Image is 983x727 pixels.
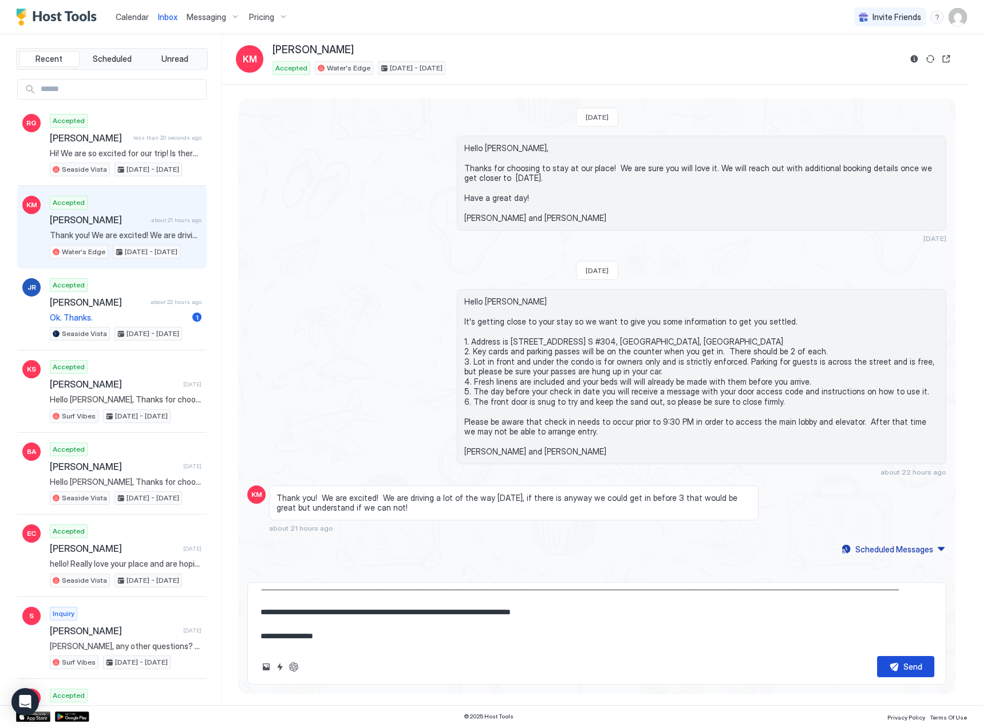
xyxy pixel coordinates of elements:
span: KM [26,200,37,210]
span: Inbox [158,12,177,22]
span: Hi! We are so excited for our trip! Is there ever any chance check in can be a little earlier? We... [50,148,202,159]
span: S [29,611,34,621]
div: menu [930,10,944,24]
span: [DATE] [183,627,202,634]
span: [PERSON_NAME] [50,461,179,472]
span: [PERSON_NAME] [50,543,179,554]
button: Open reservation [939,52,953,66]
span: about 21 hours ago [151,216,202,224]
span: less than 20 seconds ago [133,134,202,141]
span: [DATE] [923,234,946,243]
button: Quick reply [273,660,287,674]
span: [DATE] [183,381,202,388]
span: [PERSON_NAME], any other questions? Are you still interested in the property that week? [50,641,202,651]
span: about 22 hours ago [151,298,202,306]
span: Hello [PERSON_NAME], Thanks for choosing to stay at our place! We are sure you will love it. We w... [464,143,939,223]
span: [DATE] - [DATE] [127,575,179,586]
span: [DATE] [183,463,202,470]
a: Privacy Policy [887,710,925,722]
span: Messaging [187,12,226,22]
span: Accepted [53,116,85,126]
span: [DATE] - [DATE] [127,493,179,503]
a: Terms Of Use [930,710,967,722]
span: Water's Edge [62,247,105,257]
a: Google Play Store [55,712,89,722]
span: Calendar [116,12,149,22]
span: Surf Vibes [62,657,96,667]
span: [DATE] - [DATE] [390,63,443,73]
span: Accepted [53,280,85,290]
div: User profile [949,8,967,26]
span: Inquiry [53,609,74,619]
span: KS [27,364,36,374]
span: Hello [PERSON_NAME], Thanks for choosing to stay at our place! We are sure you will love it. We w... [50,394,202,405]
span: [DATE] - [DATE] [125,247,177,257]
div: tab-group [16,48,208,70]
div: Open Intercom Messenger [11,688,39,716]
span: Surf Vibes [62,411,96,421]
span: Recent [35,54,62,64]
div: Scheduled Messages [855,543,933,555]
span: Hello [PERSON_NAME] It's getting close to your stay so we want to give you some information to ge... [464,297,939,457]
button: Scheduled [82,51,143,67]
span: [PERSON_NAME] [50,214,147,226]
span: © 2025 Host Tools [464,713,514,720]
button: Reservation information [907,52,921,66]
span: Unread [161,54,188,64]
span: [DATE] - [DATE] [127,164,179,175]
button: Upload image [259,660,273,674]
span: Seaside Vista [62,329,107,339]
span: Accepted [53,197,85,208]
span: Accepted [53,362,85,372]
span: [DATE] [586,266,609,275]
span: Thank you! We are excited! We are driving a lot of the way [DATE], if there is anyway we could ge... [277,493,751,513]
a: App Store [16,712,50,722]
a: Inbox [158,11,177,23]
a: Calendar [116,11,149,23]
span: KM [243,52,257,66]
span: Accepted [275,63,307,73]
span: BA [27,447,36,457]
span: Accepted [53,444,85,455]
span: Seaside Vista [62,493,107,503]
span: Privacy Policy [887,714,925,721]
button: Unread [144,51,205,67]
span: [PERSON_NAME] [50,297,146,308]
span: [PERSON_NAME] [273,44,354,57]
span: Thank you! We are excited! We are driving a lot of the way [DATE], if there is anyway we could ge... [50,230,202,240]
div: Host Tools Logo [16,9,102,26]
button: Sync reservation [923,52,937,66]
span: EC [27,528,36,539]
span: about 21 hours ago [269,524,333,532]
span: about 22 hours ago [881,468,946,476]
span: Scheduled [93,54,132,64]
span: Water's Edge [327,63,370,73]
span: Accepted [53,526,85,536]
span: [PERSON_NAME] [50,378,179,390]
span: [PERSON_NAME] [50,625,179,637]
span: KM [251,489,262,500]
span: Pricing [249,12,274,22]
span: RG [26,118,37,128]
span: 1 [196,313,199,322]
span: Seaside Vista [62,164,107,175]
button: Recent [19,51,80,67]
button: Send [877,656,934,677]
button: Scheduled Messages [840,542,946,557]
span: Hello [PERSON_NAME], Thanks for choosing to stay at our place! We are sure you will love it. We w... [50,477,202,487]
input: Input Field [36,80,206,99]
span: JR [27,282,36,293]
span: Terms Of Use [930,714,967,721]
span: Ok. Thanks. [50,313,188,323]
span: [PERSON_NAME] [50,132,129,144]
span: Accepted [53,690,85,701]
span: [DATE] [586,113,609,121]
span: Seaside Vista [62,575,107,586]
button: ChatGPT Auto Reply [287,660,301,674]
span: hello! Really love your place and are hoping to book it- is there 2 parking spots available? we h... [50,559,202,569]
span: [DATE] - [DATE] [127,329,179,339]
span: Invite Friends [873,12,921,22]
span: [DATE] - [DATE] [115,657,168,667]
